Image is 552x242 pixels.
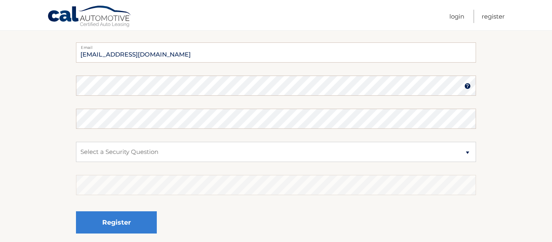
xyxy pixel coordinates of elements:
label: Email [76,42,476,49]
a: Login [449,10,464,23]
a: Cal Automotive [47,5,132,29]
img: tooltip.svg [464,83,471,89]
input: Email [76,42,476,63]
a: Register [482,10,505,23]
button: Register [76,211,157,234]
